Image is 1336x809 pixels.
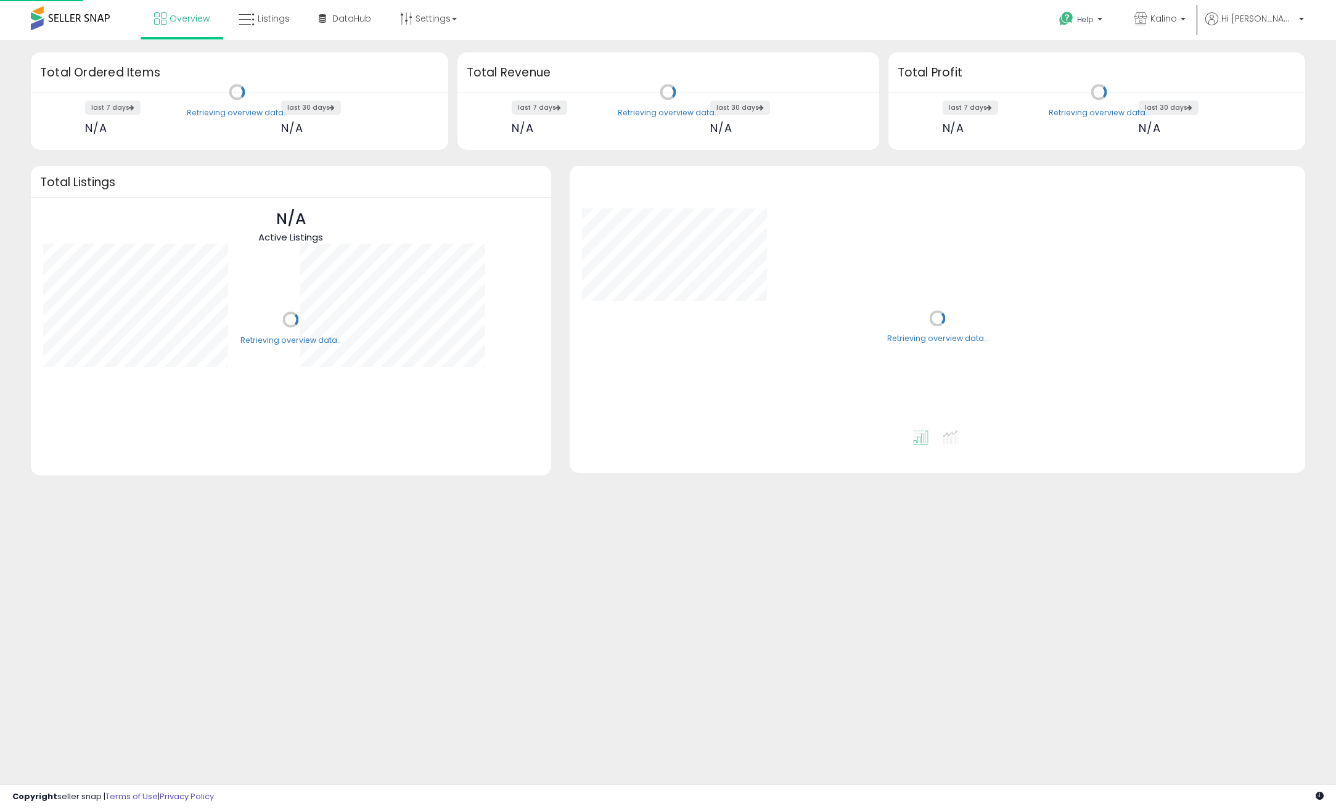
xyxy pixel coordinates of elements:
[618,107,718,118] div: Retrieving overview data..
[1059,11,1074,27] i: Get Help
[1221,12,1295,25] span: Hi [PERSON_NAME]
[1049,2,1115,40] a: Help
[187,107,287,118] div: Retrieving overview data..
[887,334,988,345] div: Retrieving overview data..
[1049,107,1149,118] div: Retrieving overview data..
[1205,12,1304,40] a: Hi [PERSON_NAME]
[170,12,210,25] span: Overview
[1077,14,1094,25] span: Help
[258,12,290,25] span: Listings
[332,12,371,25] span: DataHub
[1150,12,1177,25] span: Kalino
[240,335,341,346] div: Retrieving overview data..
